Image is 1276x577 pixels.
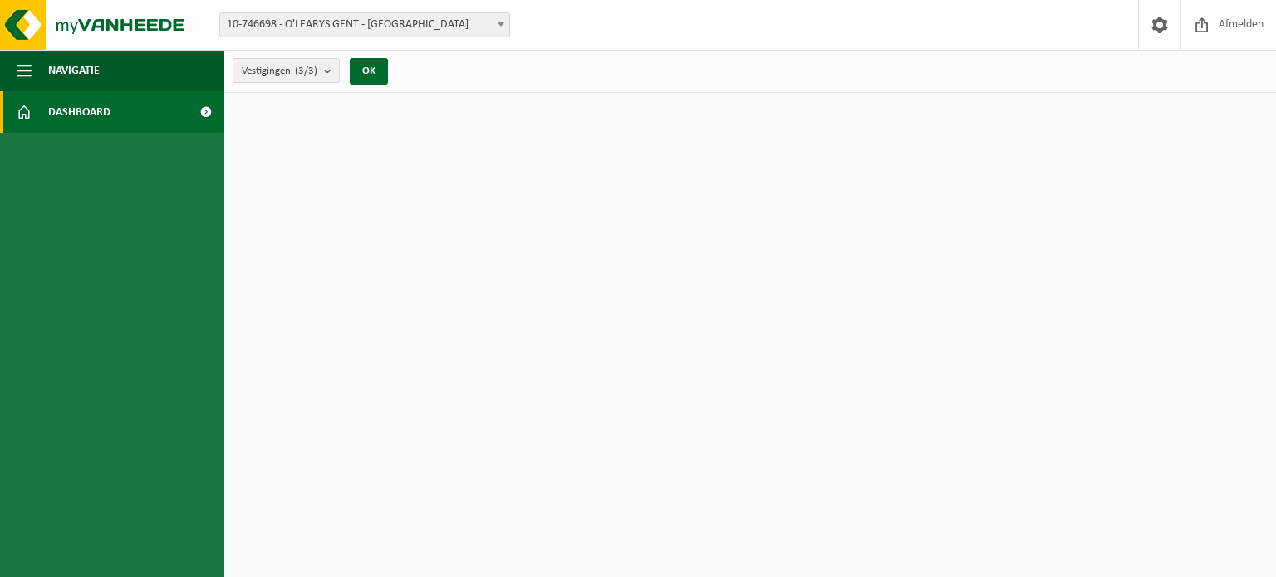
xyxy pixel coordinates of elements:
[220,13,509,37] span: 10-746698 - O'LEARYS GENT - GENT
[233,58,340,83] button: Vestigingen(3/3)
[48,50,100,91] span: Navigatie
[48,91,110,133] span: Dashboard
[219,12,510,37] span: 10-746698 - O'LEARYS GENT - GENT
[242,59,317,84] span: Vestigingen
[295,66,317,76] count: (3/3)
[350,58,388,85] button: OK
